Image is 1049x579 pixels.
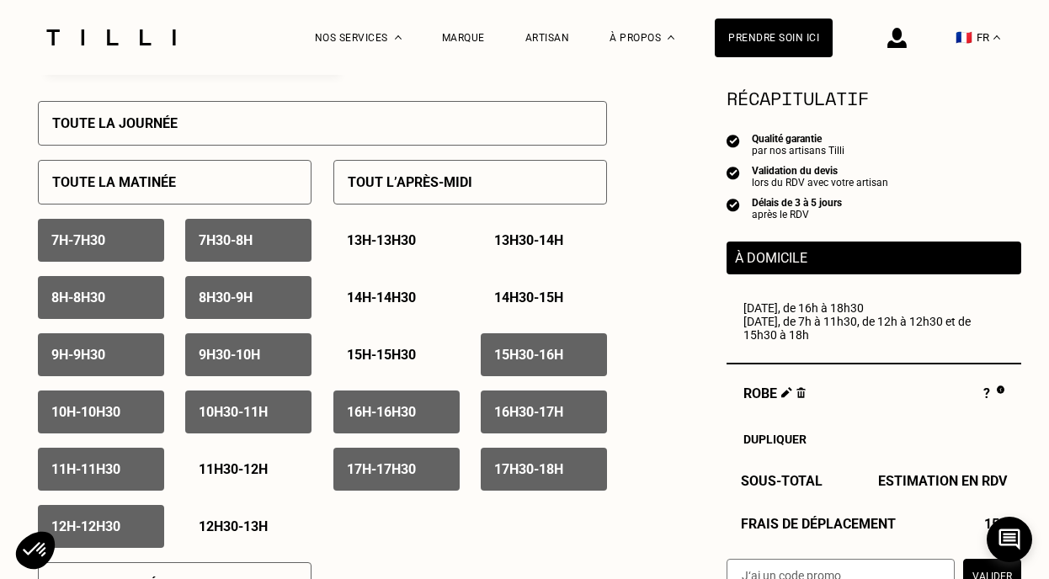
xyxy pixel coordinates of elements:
[956,29,972,45] span: 🇫🇷
[752,145,844,157] div: par nos artisans Tilli
[347,347,416,363] p: 15h - 15h30
[347,461,416,477] p: 17h - 17h30
[796,387,806,398] img: Supprimer
[887,28,907,48] img: icône connexion
[727,84,1021,112] section: Récapitulatif
[494,461,563,477] p: 17h30 - 18h
[997,385,1004,394] img: Pourquoi le prix est indéfini ?
[199,404,268,420] p: 10h30 - 11h
[743,385,806,404] span: Robe
[494,289,563,305] p: 14h30 - 15h
[993,35,1000,40] img: menu déroulant
[51,461,120,477] p: 11h - 11h30
[199,289,253,305] p: 8h30 - 9h
[752,165,888,177] div: Validation du devis
[735,250,1013,266] p: À domicile
[878,473,1007,489] span: Estimation en RDV
[727,165,740,180] img: icon list info
[727,197,740,212] img: icon list info
[984,516,1007,532] span: 15€
[199,347,260,363] p: 9h30 - 10h
[40,29,182,45] img: Logo du service de couturière Tilli
[752,177,888,189] div: lors du RDV avec votre artisan
[52,174,176,190] p: Toute la matinée
[199,461,268,477] p: 11h30 - 12h
[743,433,1004,446] div: Dupliquer
[727,516,1021,532] div: Frais de déplacement
[347,232,416,248] p: 13h - 13h30
[494,404,563,420] p: 16h30 - 17h
[51,347,105,363] p: 9h - 9h30
[199,518,268,534] p: 12h30 - 13h
[727,133,740,148] img: icon list info
[727,473,1021,489] div: Sous-Total
[668,35,674,40] img: Menu déroulant à propos
[752,133,844,145] div: Qualité garantie
[752,209,842,220] div: après le RDV
[494,347,563,363] p: 15h30 - 16h
[51,404,120,420] p: 10h - 10h30
[347,289,416,305] p: 14h - 14h30
[51,232,105,248] p: 7h - 7h30
[752,197,842,209] div: Délais de 3 à 5 jours
[199,232,253,248] p: 7h30 - 8h
[983,385,1004,404] div: ?
[442,32,485,44] a: Marque
[52,115,178,131] p: Toute la journée
[715,19,833,57] a: Prendre soin ici
[51,289,105,305] p: 8h - 8h30
[781,387,792,398] img: Éditer
[494,232,563,248] p: 13h30 - 14h
[525,32,570,44] a: Artisan
[51,518,120,534] p: 12h - 12h30
[347,404,416,420] p: 16h - 16h30
[743,301,1004,315] div: [DATE], de 16h à 18h30
[743,315,1004,342] div: [DATE], de 7h à 11h30, de 12h à 12h30 et de 15h30 à 18h
[395,35,402,40] img: Menu déroulant
[348,174,472,190] p: Tout l’après-midi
